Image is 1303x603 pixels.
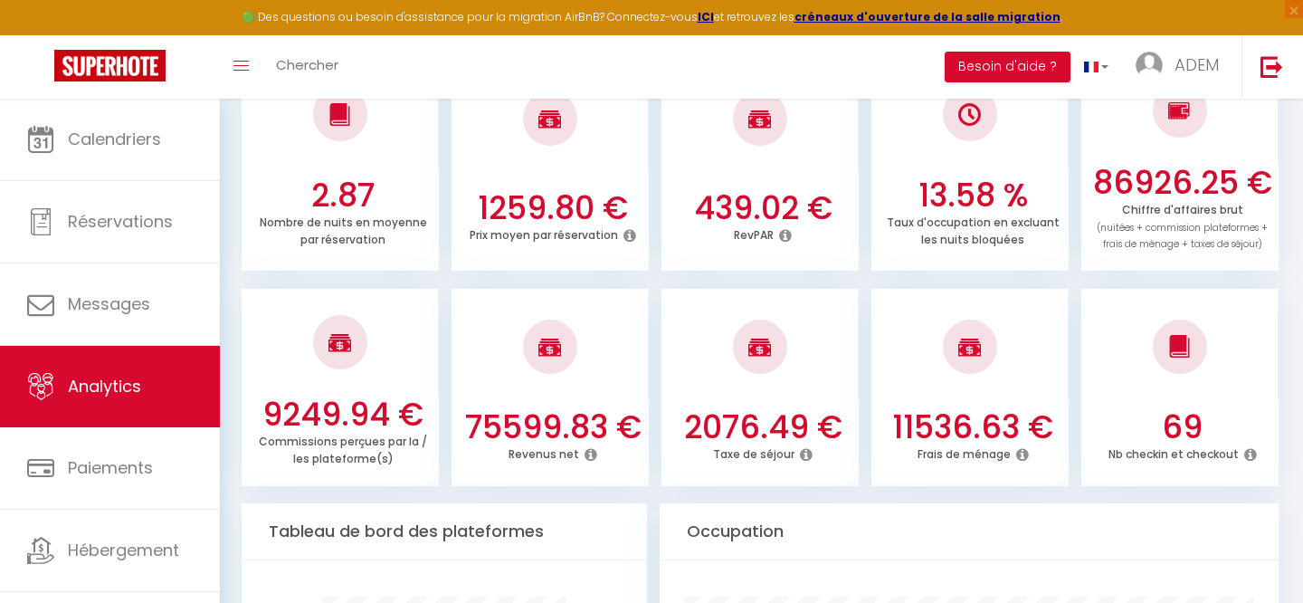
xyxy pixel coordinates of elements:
p: Revenus net [509,443,579,462]
p: Frais de ménage [918,443,1011,462]
span: Messages [68,292,150,315]
img: Super Booking [54,50,166,81]
img: ... [1136,52,1163,79]
a: ICI [698,9,714,24]
p: Taxe de séjour [713,443,794,462]
span: Analytics [68,375,141,397]
h3: 2.87 [252,177,434,215]
h3: 75599.83 € [461,408,644,446]
a: créneaux d'ouverture de la salle migration [794,9,1060,24]
span: ADEM [1175,53,1219,76]
p: Commissions perçues par la / les plateforme(s) [259,430,427,466]
h3: 11536.63 € [881,408,1064,446]
img: NO IMAGE [958,103,981,126]
span: Paiements [68,456,153,479]
p: Nb checkin et checkout [1108,443,1239,462]
img: logout [1260,55,1283,78]
iframe: Chat [1226,522,1289,589]
h3: 2076.49 € [671,408,854,446]
h3: 9249.94 € [252,396,434,434]
div: Occupation [660,503,1279,560]
h3: 439.02 € [671,189,854,227]
div: Tableau de bord des plateformes [242,503,647,560]
span: Réservations [68,210,173,233]
p: RevPAR [734,224,774,243]
button: Ouvrir le widget de chat LiveChat [14,7,69,62]
button: Besoin d'aide ? [945,52,1070,82]
p: Taux d'occupation en excluant les nuits bloquées [887,211,1060,247]
span: Chercher [276,55,338,74]
p: Chiffre d'affaires brut [1097,198,1268,252]
span: Hébergement [68,539,179,561]
h3: 69 [1091,408,1274,446]
a: Chercher [262,35,352,99]
h3: 1259.80 € [461,189,644,227]
span: (nuitées + commission plateformes + frais de ménage + taxes de séjour) [1097,221,1268,252]
h3: 86926.25 € [1091,164,1274,202]
a: ... ADEM [1122,35,1241,99]
span: Calendriers [68,128,161,150]
p: Prix moyen par réservation [470,224,618,243]
h3: 13.58 % [881,177,1064,215]
img: NO IMAGE [1168,100,1191,121]
p: Nombre de nuits en moyenne par réservation [260,211,427,247]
